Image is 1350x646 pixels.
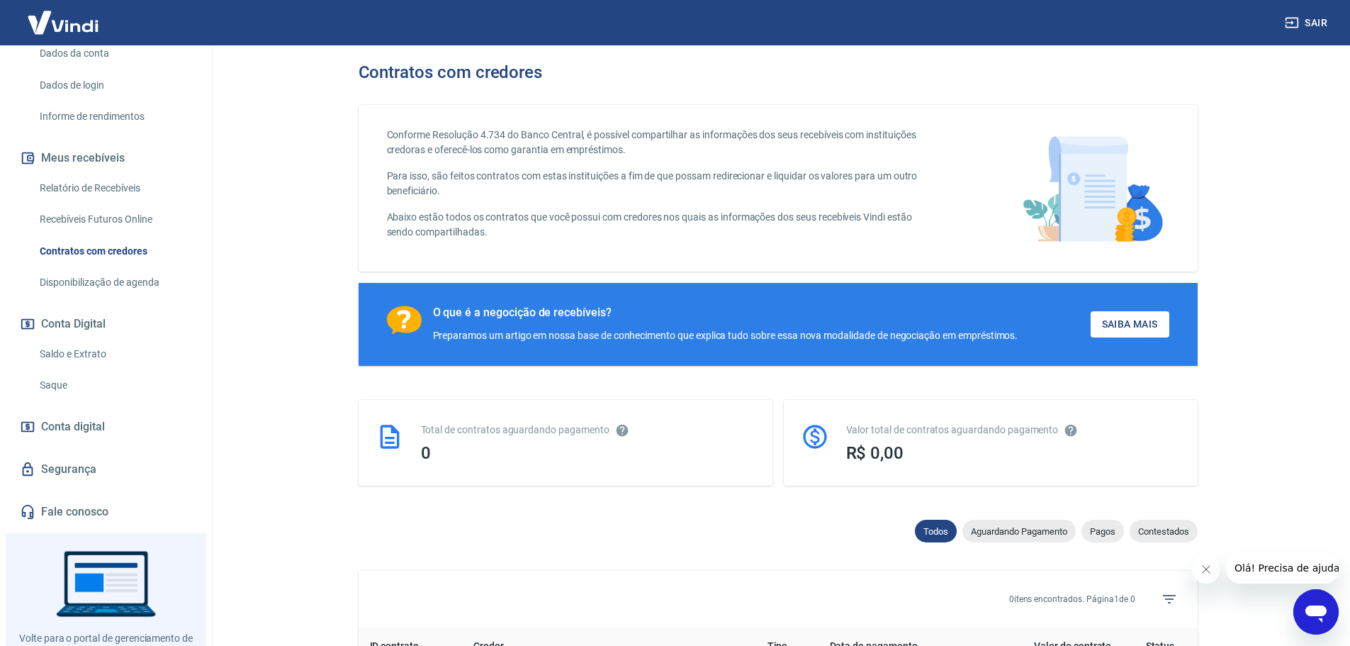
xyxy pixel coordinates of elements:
[1282,10,1333,36] button: Sair
[17,143,195,174] button: Meus recebíveis
[1130,526,1198,537] span: Contestados
[846,423,1181,438] div: Valor total de contratos aguardando pagamento
[421,423,755,438] div: Total de contratos aguardando pagamento
[387,128,935,157] p: Conforme Resolução 4.734 do Banco Central, é possível compartilhar as informações dos seus recebí...
[915,526,957,537] span: Todos
[846,443,904,463] span: R$ 0,00
[17,454,195,485] a: Segurança
[1192,555,1220,584] iframe: Fechar mensagem
[387,169,935,199] p: Para isso, são feitos contratos com estas instituições a fim de que possam redirecionar e liquida...
[433,328,1018,343] div: Preparamos um artigo em nossa base de conhecimento que explica tudo sobre essa nova modalidade de...
[17,308,195,340] button: Conta Digital
[34,174,195,203] a: Relatório de Recebíveis
[421,443,755,463] div: 0
[1009,593,1135,606] p: 0 itens encontrados. Página 1 de 0
[1081,520,1124,542] div: Pagos
[915,520,957,542] div: Todos
[962,520,1076,542] div: Aguardando Pagamento
[34,205,195,234] a: Recebíveis Futuros Online
[359,62,543,82] h3: Contratos com credores
[34,340,195,369] a: Saldo e Extrato
[387,210,935,240] p: Abaixo estão todos os contratos que você possui com credores nos quais as informações dos seus re...
[1081,526,1124,537] span: Pagos
[34,237,195,266] a: Contratos com credores
[34,71,195,100] a: Dados de login
[387,306,422,335] img: Ícone com um ponto de interrogação.
[1130,520,1198,542] div: Contestados
[433,306,1018,320] div: O que é a negocição de recebíveis?
[962,526,1076,537] span: Aguardando Pagamento
[1152,582,1186,616] span: Filtros
[1226,552,1339,584] iframe: Mensagem da empresa
[1091,311,1169,338] a: Saiba Mais
[34,268,195,297] a: Disponibilização de agenda
[1064,423,1078,438] svg: O valor comprometido não se refere a pagamentos pendentes na Vindi e sim como garantia a outras i...
[9,10,119,21] span: Olá! Precisa de ajuda?
[17,411,195,442] a: Conta digital
[34,39,195,68] a: Dados da conta
[17,496,195,528] a: Fale conosco
[615,423,629,438] svg: Esses contratos não se referem à Vindi, mas sim a outras instituições.
[17,1,109,44] img: Vindi
[34,102,195,131] a: Informe de rendimentos
[34,371,195,400] a: Saque
[1293,589,1339,635] iframe: Botão para abrir a janela de mensagens
[41,417,105,437] span: Conta digital
[1016,128,1169,249] img: main-image.9f1869c469d712ad33ce.png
